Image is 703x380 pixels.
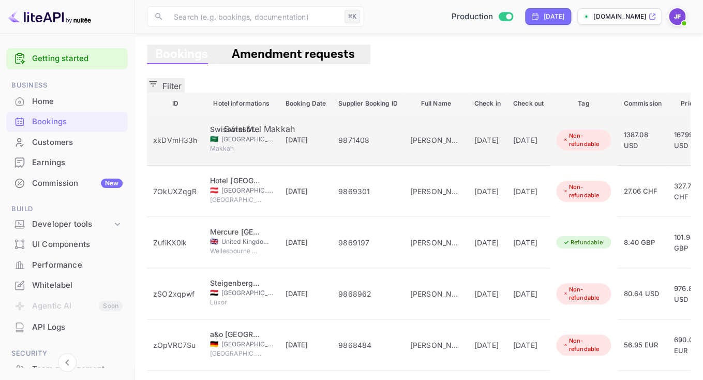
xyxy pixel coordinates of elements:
[32,321,123,333] div: API Logs
[338,288,397,299] div: 9868962
[210,226,261,237] div: Mercure Warwickshire Walton Hall Hotel & Spa
[6,235,128,255] div: UI Components
[556,129,609,151] div: Non-refundable
[474,340,501,350] div: [DATE]
[6,215,128,233] div: Developer tools
[58,353,77,372] button: Collapse navigation
[221,237,273,246] span: United Kingdom of [GEOGRAPHIC_DATA] and [GEOGRAPHIC_DATA]
[332,93,403,114] th: Supplier Booking ID
[623,187,657,195] span: 27.06 CHF
[32,259,123,271] div: Performance
[32,96,123,108] div: Home
[6,255,128,274] a: Performance
[338,186,397,197] div: 9869301
[221,288,273,298] span: [GEOGRAPHIC_DATA]
[6,80,128,91] span: Business
[32,157,123,169] div: Earnings
[32,178,123,189] div: Commission
[556,236,609,249] div: Refundable
[593,12,646,21] p: [DOMAIN_NAME]
[6,92,128,111] a: Home
[556,181,609,202] div: Non-refundable
[513,340,544,350] div: [DATE]
[6,153,128,172] a: Earnings
[6,255,128,275] div: Performance
[410,186,462,197] div: Esther Vogt
[447,11,517,23] div: Switch to Sandbox mode
[410,237,462,248] div: Diane Furlong
[6,359,128,378] a: Team management
[210,341,218,347] span: Germany
[6,133,128,153] div: Customers
[617,93,667,114] th: Commission
[286,187,308,195] span: [DATE]
[147,45,370,64] div: account-settings tabs
[210,187,218,194] span: Austria
[6,112,128,132] div: Bookings
[623,289,659,298] span: 80.64 USD
[410,340,462,350] div: Julian Peters
[32,137,123,149] div: Customers
[153,186,197,197] div: 7OkUXZqgR
[168,6,340,27] input: Search (e.g. bookings, documentation)
[8,8,91,25] img: LiteAPI logo
[513,288,544,299] div: [DATE]
[6,92,128,112] div: Home
[669,8,685,25] img: Jenny Frimer
[674,233,695,252] span: 101.94 GBP
[286,289,308,298] span: [DATE]
[452,11,493,23] span: Production
[6,153,128,173] div: Earnings
[32,53,123,65] a: Getting started
[404,93,468,114] th: Full Name
[474,135,501,145] div: [DATE]
[221,340,273,349] span: [GEOGRAPHIC_DATA]
[6,348,128,359] span: Security
[338,237,397,248] div: 9869197
[345,10,360,23] div: ⌘K
[210,238,218,245] span: United Kingdom of Great Britain and Northern Ireland
[210,144,261,153] span: Makkah
[6,275,128,295] a: Whitelabel
[147,78,185,93] button: Filter
[221,135,273,144] span: [GEOGRAPHIC_DATA]
[556,334,609,356] div: Non-refundable
[6,173,128,194] div: CommissionNew
[32,363,123,375] div: Team management
[286,238,308,246] span: [DATE]
[210,175,261,186] div: Hotel Mercure Graz City
[674,182,695,201] span: 327.73 CHF
[232,46,355,62] span: Amendment requests
[210,246,261,256] span: Wellesbourne Hastings
[474,186,501,197] div: [DATE]
[279,93,333,114] th: Booking Date
[101,179,123,188] div: New
[6,317,128,337] a: API Logs
[623,341,657,349] span: 56.95 EUR
[210,124,261,135] div: Swissôtel Makkah
[6,275,128,296] div: Whitelabel
[513,186,544,197] div: [DATE]
[286,341,308,349] span: [DATE]
[210,329,261,340] div: a&o Düsseldorf Hauptbahnhof
[147,93,203,114] th: ID
[468,93,507,114] th: Check in
[32,218,112,230] div: Developer tools
[474,237,501,248] div: [DATE]
[6,48,128,69] div: Getting started
[6,112,128,131] a: Bookings
[153,288,197,299] div: zSO2xqpwf
[155,46,208,62] span: Bookings
[410,135,462,145] div: HENI CHERIF
[153,135,197,145] div: xkDVmH33h
[513,135,544,145] div: [DATE]
[338,135,397,145] div: 9871408
[210,195,261,204] span: [GEOGRAPHIC_DATA]
[210,349,261,358] span: [GEOGRAPHIC_DATA]
[550,93,618,114] th: Tag
[210,289,218,296] span: Egypt
[32,116,123,128] div: Bookings
[507,93,550,114] th: Check out
[221,186,273,195] span: [GEOGRAPHIC_DATA]
[6,173,128,193] a: CommissionNew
